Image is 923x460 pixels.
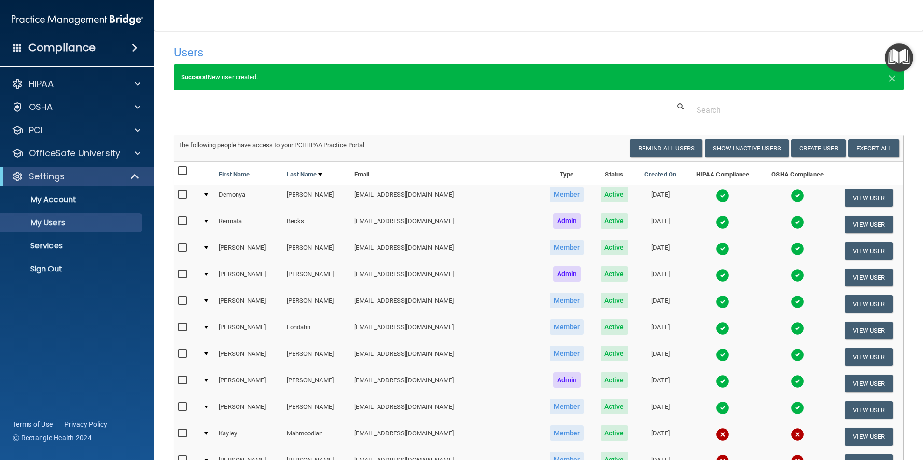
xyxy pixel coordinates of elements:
td: Fondahn [283,317,350,344]
td: Kayley [215,423,282,450]
td: [DATE] [636,238,685,264]
img: tick.e7d51cea.svg [791,189,804,203]
th: OSHA Compliance [761,162,835,185]
a: OfficeSafe University [12,148,140,159]
a: Privacy Policy [64,419,108,429]
button: Show Inactive Users [705,139,789,157]
button: View User [845,401,893,419]
img: tick.e7d51cea.svg [716,322,729,335]
td: Demonya [215,185,282,211]
td: [PERSON_NAME] [215,238,282,264]
img: PMB logo [12,10,143,29]
img: tick.e7d51cea.svg [716,216,729,229]
span: Active [601,293,628,308]
button: View User [845,269,893,286]
td: [PERSON_NAME] [283,291,350,317]
button: View User [845,295,893,313]
p: My Users [6,218,138,228]
td: [PERSON_NAME] [215,264,282,291]
input: Search [697,101,896,119]
span: Active [601,266,628,282]
td: [EMAIL_ADDRESS][DOMAIN_NAME] [350,238,541,264]
span: Member [550,240,584,255]
td: [EMAIL_ADDRESS][DOMAIN_NAME] [350,211,541,238]
img: tick.e7d51cea.svg [791,242,804,256]
th: HIPAA Compliance [685,162,761,185]
td: [PERSON_NAME] [215,370,282,397]
a: Last Name [287,169,322,180]
img: tick.e7d51cea.svg [716,295,729,309]
p: OSHA [29,101,53,113]
td: Mahmoodian [283,423,350,450]
td: [EMAIL_ADDRESS][DOMAIN_NAME] [350,397,541,423]
td: [DATE] [636,344,685,370]
th: Email [350,162,541,185]
img: tick.e7d51cea.svg [791,216,804,229]
p: Sign Out [6,264,138,274]
td: [DATE] [636,185,685,211]
span: Ⓒ Rectangle Health 2024 [13,433,92,443]
button: Remind All Users [630,139,702,157]
td: [PERSON_NAME] [283,397,350,423]
span: Active [601,187,628,202]
span: Active [601,425,628,441]
td: [PERSON_NAME] [215,397,282,423]
td: [EMAIL_ADDRESS][DOMAIN_NAME] [350,291,541,317]
img: tick.e7d51cea.svg [791,348,804,362]
p: Settings [29,171,65,182]
td: [PERSON_NAME] [215,317,282,344]
td: [DATE] [636,370,685,397]
a: HIPAA [12,78,140,90]
button: View User [845,242,893,260]
td: Becks [283,211,350,238]
button: Close [888,71,896,83]
td: [EMAIL_ADDRESS][DOMAIN_NAME] [350,370,541,397]
span: Active [601,372,628,388]
span: Active [601,240,628,255]
span: Member [550,399,584,414]
td: [DATE] [636,211,685,238]
button: View User [845,189,893,207]
img: cross.ca9f0e7f.svg [716,428,729,441]
td: [EMAIL_ADDRESS][DOMAIN_NAME] [350,317,541,344]
td: Rennata [215,211,282,238]
a: First Name [219,169,250,180]
td: [PERSON_NAME] [283,264,350,291]
img: tick.e7d51cea.svg [791,401,804,415]
td: [EMAIL_ADDRESS][DOMAIN_NAME] [350,264,541,291]
button: View User [845,375,893,392]
img: tick.e7d51cea.svg [716,401,729,415]
td: [PERSON_NAME] [283,185,350,211]
td: [DATE] [636,397,685,423]
div: New user created. [174,64,904,90]
td: [DATE] [636,291,685,317]
span: Active [601,213,628,229]
td: [DATE] [636,264,685,291]
td: [PERSON_NAME] [215,344,282,370]
a: Terms of Use [13,419,53,429]
td: [PERSON_NAME] [215,291,282,317]
span: Member [550,319,584,335]
strong: Success! [181,73,208,81]
h4: Users [174,46,594,59]
span: Active [601,319,628,335]
span: Member [550,425,584,441]
img: tick.e7d51cea.svg [716,348,729,362]
td: [EMAIL_ADDRESS][DOMAIN_NAME] [350,185,541,211]
td: [PERSON_NAME] [283,238,350,264]
th: Status [592,162,636,185]
span: Admin [553,266,581,282]
button: Create User [791,139,846,157]
span: Member [550,346,584,361]
img: tick.e7d51cea.svg [791,269,804,282]
img: tick.e7d51cea.svg [716,242,729,256]
td: [EMAIL_ADDRESS][DOMAIN_NAME] [350,423,541,450]
span: Admin [553,213,581,229]
img: tick.e7d51cea.svg [791,322,804,335]
a: Created On [644,169,676,180]
span: Admin [553,372,581,388]
p: PCI [29,124,42,136]
th: Type [541,162,592,185]
img: tick.e7d51cea.svg [791,375,804,388]
a: PCI [12,124,140,136]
